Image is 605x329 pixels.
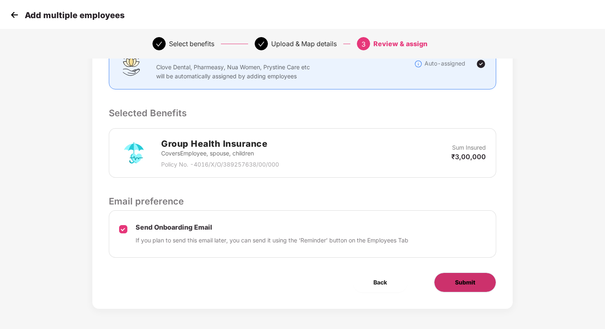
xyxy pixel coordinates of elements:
div: Review & assign [373,37,427,50]
p: Sum Insured [452,143,486,152]
p: Add multiple employees [25,10,124,20]
p: Selected Benefits [109,106,496,120]
span: check [258,41,265,47]
p: Covers Employee, spouse, children [161,149,279,158]
span: Submit [455,278,475,287]
p: Send Onboarding Email [136,223,408,232]
div: Upload & Map details [271,37,337,50]
span: Back [373,278,387,287]
img: svg+xml;base64,PHN2ZyB4bWxucz0iaHR0cDovL3d3dy53My5vcmcvMjAwMC9zdmciIHdpZHRoPSIzMCIgaGVpZ2h0PSIzMC... [8,9,21,21]
img: svg+xml;base64,PHN2ZyBpZD0iQWZmaW5pdHlfQmVuZWZpdHMiIGRhdGEtbmFtZT0iQWZmaW5pdHkgQmVuZWZpdHMiIHhtbG... [119,52,144,76]
img: svg+xml;base64,PHN2ZyBpZD0iVGljay0yNHgyNCIgeG1sbnM9Imh0dHA6Ly93d3cudzMub3JnLzIwMDAvc3ZnIiB3aWR0aD... [476,59,486,69]
button: Submit [434,273,496,292]
button: Back [353,273,408,292]
p: Auto-assigned [424,59,465,68]
p: Policy No. - 4016/X/O/389257638/00/000 [161,160,279,169]
div: Select benefits [169,37,214,50]
span: 3 [361,40,366,48]
p: ₹3,00,000 [451,152,486,161]
p: Clove Dental, Pharmeasy, Nua Women, Prystine Care etc will be automatically assigned by adding em... [156,63,311,81]
p: Email preference [109,194,496,208]
h2: Group Health Insurance [161,137,279,150]
img: svg+xml;base64,PHN2ZyB4bWxucz0iaHR0cDovL3d3dy53My5vcmcvMjAwMC9zdmciIHdpZHRoPSI3MiIgaGVpZ2h0PSI3Mi... [119,138,149,168]
img: svg+xml;base64,PHN2ZyBpZD0iSW5mb18tXzMyeDMyIiBkYXRhLW5hbWU9IkluZm8gLSAzMngzMiIgeG1sbnM9Imh0dHA6Ly... [414,60,422,68]
span: check [156,41,162,47]
p: If you plan to send this email later, you can send it using the ‘Reminder’ button on the Employee... [136,236,408,245]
